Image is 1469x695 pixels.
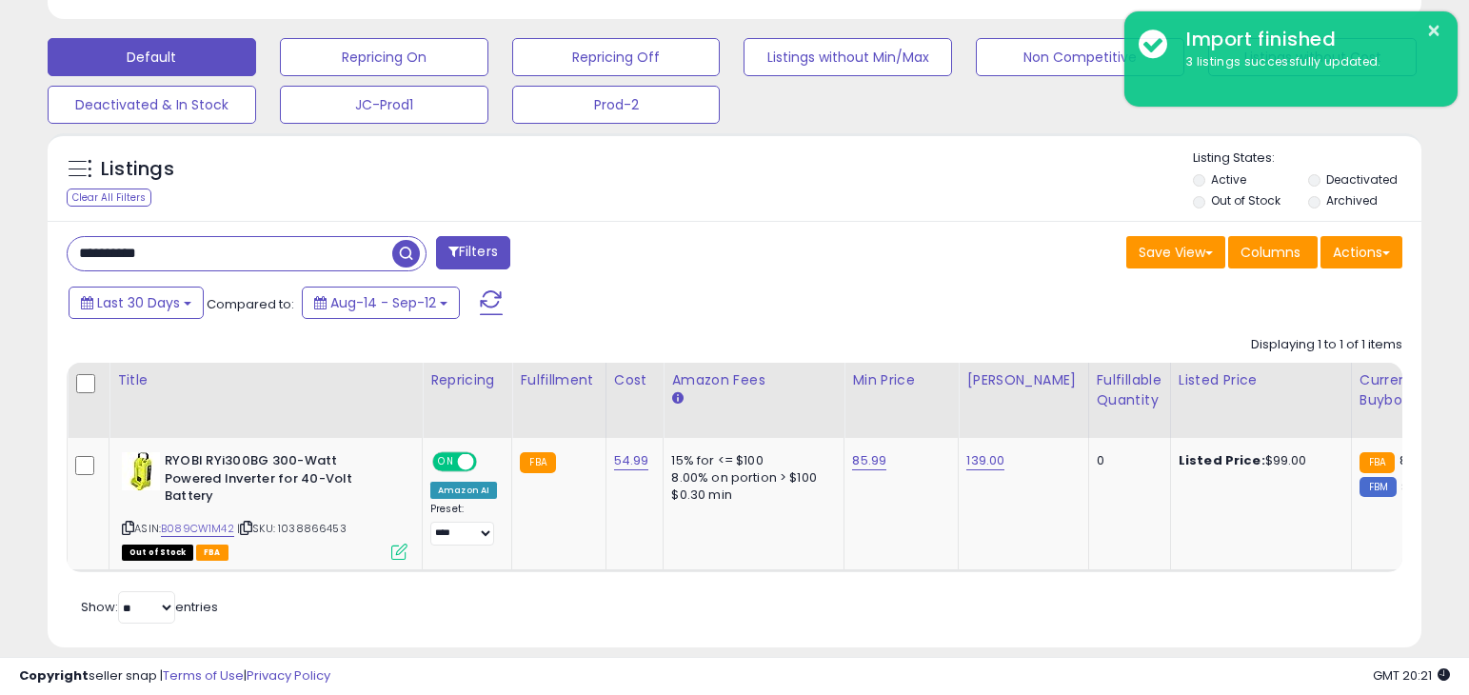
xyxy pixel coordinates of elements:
[97,293,180,312] span: Last 30 Days
[1373,666,1450,685] span: 2025-10-14 20:21 GMT
[1401,478,1435,496] span: 87.99
[237,521,347,536] span: | SKU: 1038866453
[966,370,1080,390] div: [PERSON_NAME]
[430,503,497,546] div: Preset:
[671,469,829,486] div: 8.00% on portion > $100
[1251,336,1402,354] div: Displaying 1 to 1 of 1 items
[1172,53,1443,71] div: 3 listings successfully updated.
[671,452,829,469] div: 15% for <= $100
[1179,452,1337,469] div: $99.00
[117,370,414,390] div: Title
[614,451,649,470] a: 54.99
[122,452,407,558] div: ASIN:
[1126,236,1225,268] button: Save View
[614,370,656,390] div: Cost
[430,370,504,390] div: Repricing
[69,287,204,319] button: Last 30 Days
[671,370,836,390] div: Amazon Fees
[196,545,228,561] span: FBA
[1400,451,1433,469] span: 88.97
[1241,243,1300,262] span: Columns
[976,38,1184,76] button: Non Competitive
[19,667,330,685] div: seller snap | |
[434,454,458,470] span: ON
[744,38,952,76] button: Listings without Min/Max
[101,156,174,183] h5: Listings
[671,390,683,407] small: Amazon Fees.
[474,454,505,470] span: OFF
[520,452,555,473] small: FBA
[67,189,151,207] div: Clear All Filters
[163,666,244,685] a: Terms of Use
[330,293,436,312] span: Aug-14 - Sep-12
[1320,236,1402,268] button: Actions
[280,38,488,76] button: Repricing On
[1360,452,1395,473] small: FBA
[520,370,597,390] div: Fulfillment
[48,38,256,76] button: Default
[512,38,721,76] button: Repricing Off
[302,287,460,319] button: Aug-14 - Sep-12
[165,452,396,510] b: RYOBI RYi300BG 300-Watt Powered Inverter for 40-Volt Battery
[1097,370,1162,410] div: Fulfillable Quantity
[852,451,886,470] a: 85.99
[122,545,193,561] span: All listings that are currently out of stock and unavailable for purchase on Amazon
[966,451,1004,470] a: 139.00
[1211,171,1246,188] label: Active
[247,666,330,685] a: Privacy Policy
[1211,192,1280,208] label: Out of Stock
[512,86,721,124] button: Prod-2
[1179,370,1343,390] div: Listed Price
[1179,451,1265,469] b: Listed Price:
[436,236,510,269] button: Filters
[1193,149,1421,168] p: Listing States:
[1360,370,1458,410] div: Current Buybox Price
[1360,477,1397,497] small: FBM
[1228,236,1318,268] button: Columns
[1326,192,1378,208] label: Archived
[1326,171,1398,188] label: Deactivated
[1172,26,1443,53] div: Import finished
[19,666,89,685] strong: Copyright
[430,482,497,499] div: Amazon AI
[161,521,234,537] a: B089CW1M42
[48,86,256,124] button: Deactivated & In Stock
[207,295,294,313] span: Compared to:
[122,452,160,490] img: 41WPCeUx6OL._SL40_.jpg
[1097,452,1156,469] div: 0
[671,486,829,504] div: $0.30 min
[1426,19,1441,43] button: ×
[81,598,218,616] span: Show: entries
[852,370,950,390] div: Min Price
[280,86,488,124] button: JC-Prod1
